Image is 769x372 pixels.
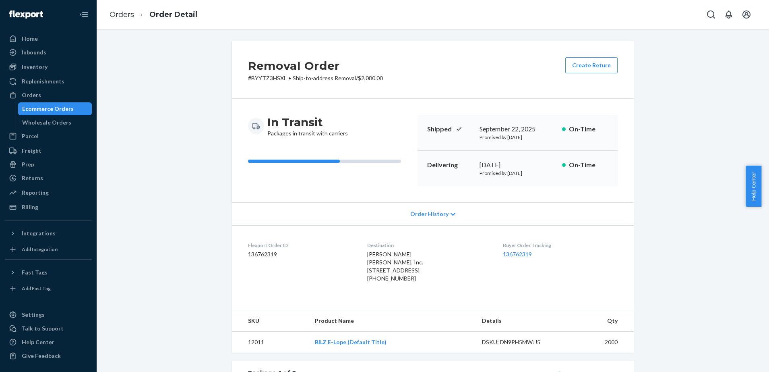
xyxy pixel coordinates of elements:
[9,10,43,19] img: Flexport logo
[22,338,54,346] div: Help Center
[482,338,558,346] div: DSKU: DN9PH5MWJJ5
[5,322,92,335] button: Talk to Support
[248,74,383,82] p: # BYYTZ3HSXL / $2,080.00
[475,310,564,332] th: Details
[5,336,92,349] a: Help Center
[721,6,737,23] button: Open notifications
[480,134,556,141] p: Promised by [DATE]
[5,130,92,143] a: Parcel
[5,158,92,171] a: Prep
[22,285,51,292] div: Add Fast Tag
[5,144,92,157] a: Freight
[5,201,92,214] a: Billing
[5,282,92,295] a: Add Fast Tag
[5,243,92,256] a: Add Integration
[410,210,449,218] span: Order History
[5,46,92,59] a: Inbounds
[267,115,348,129] h3: In Transit
[22,203,38,211] div: Billing
[367,251,423,274] span: [PERSON_NAME] [PERSON_NAME], Inc. [STREET_ADDRESS]
[22,229,56,237] div: Integrations
[746,166,761,207] button: Help Center
[22,118,71,127] div: Wholesale Orders
[564,310,634,332] th: Qty
[5,32,92,45] a: Home
[248,57,383,74] h2: Removal Order
[232,310,308,332] th: SKU
[110,10,134,19] a: Orders
[427,160,473,170] p: Delivering
[22,77,64,85] div: Replenishments
[22,352,61,360] div: Give Feedback
[22,48,46,56] div: Inbounds
[22,324,64,333] div: Talk to Support
[18,116,92,129] a: Wholesale Orders
[76,6,92,23] button: Close Navigation
[232,332,308,353] td: 12011
[427,125,473,134] p: Shipped
[565,57,618,73] button: Create Return
[480,160,556,170] div: [DATE]
[569,125,608,134] p: On-Time
[22,189,49,197] div: Reporting
[293,75,356,81] span: Ship-to-address Removal
[480,125,556,134] div: September 22, 2025
[480,170,556,177] p: Promised by [DATE]
[22,132,39,140] div: Parcel
[22,311,45,319] div: Settings
[564,332,634,353] td: 2000
[22,35,38,43] div: Home
[367,274,490,283] div: [PHONE_NUMBER]
[5,308,92,321] a: Settings
[149,10,197,19] a: Order Detail
[248,250,354,258] dd: 136762319
[367,242,490,249] dt: Destination
[503,242,618,249] dt: Buyer Order Tracking
[5,60,92,73] a: Inventory
[5,172,92,185] a: Returns
[738,6,755,23] button: Open account menu
[5,186,92,199] a: Reporting
[22,174,43,182] div: Returns
[22,268,48,276] div: Fast Tags
[5,75,92,88] a: Replenishments
[103,3,204,27] ol: breadcrumbs
[703,6,719,23] button: Open Search Box
[569,160,608,170] p: On-Time
[5,89,92,102] a: Orders
[22,160,34,168] div: Prep
[22,91,41,99] div: Orders
[22,246,58,253] div: Add Integration
[5,349,92,362] button: Give Feedback
[5,227,92,240] button: Integrations
[22,105,74,113] div: Ecommerce Orders
[18,102,92,115] a: Ecommerce Orders
[308,310,475,332] th: Product Name
[315,339,387,345] a: BILZ E-Lope (Default Title)
[22,147,41,155] div: Freight
[503,251,532,258] a: 136762319
[22,63,48,71] div: Inventory
[288,75,291,81] span: •
[5,266,92,279] button: Fast Tags
[248,242,354,249] dt: Flexport Order ID
[267,115,348,137] div: Packages in transit with carriers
